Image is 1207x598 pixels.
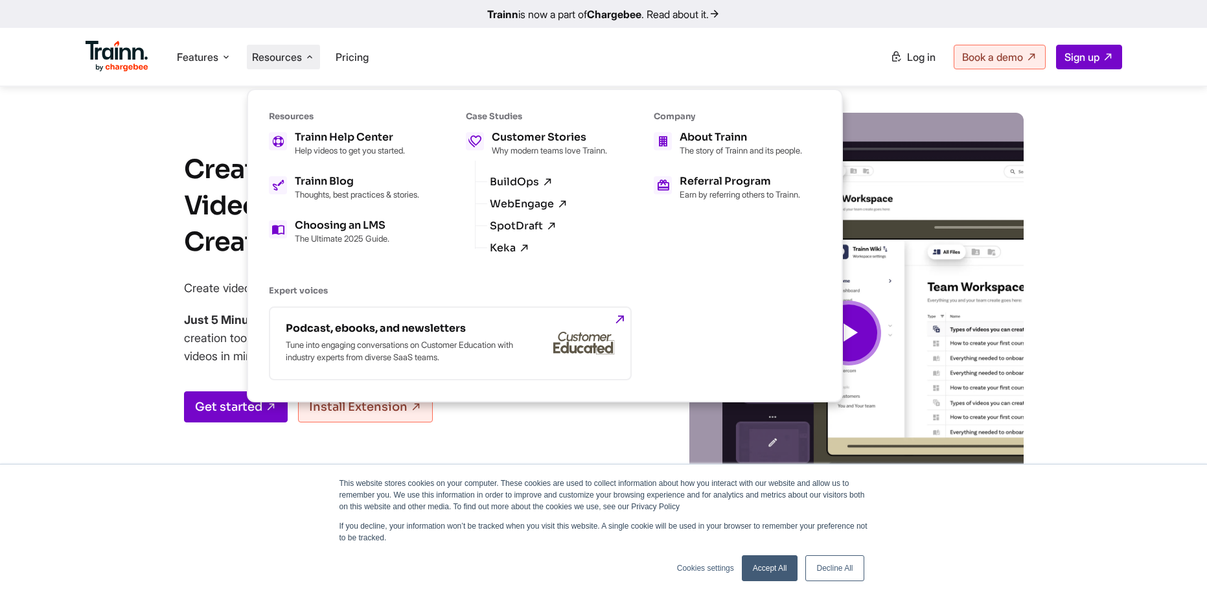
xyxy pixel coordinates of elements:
[490,198,568,210] a: WebEngage
[286,339,519,363] p: Tune into engaging conversations on Customer Education with industry experts from diverse SaaS te...
[680,145,802,155] p: The story of Trainn and its people.
[339,477,868,512] p: This website stores cookies on your computer. These cookies are used to collect information about...
[339,520,868,544] p: If you decline, your information won’t be tracked when you visit this website. A single cookie wi...
[86,41,149,72] img: Trainn Logo
[295,132,405,143] h5: Trainn Help Center
[882,45,943,69] a: Log in
[295,220,389,231] h5: Choosing an LMS
[487,8,518,21] b: Trainn
[269,176,419,200] a: Trainn Blog Thoughts, best practices & stories.
[654,132,802,155] a: About Trainn The story of Trainn and its people.
[962,51,1023,63] span: Book a demo
[954,45,1046,69] a: Book a demo
[269,132,419,155] a: Trainn Help Center Help videos to get you started.
[466,132,607,155] a: Customer Stories Why modern teams love Trainn.
[1056,45,1122,69] a: Sign up
[295,189,419,200] p: Thoughts, best practices & stories.
[805,555,864,581] a: Decline All
[298,391,433,422] a: Install Extension
[492,145,607,155] p: Why modern teams love Trainn.
[252,50,302,64] span: Resources
[269,285,802,296] h6: Expert voices
[553,332,615,355] img: customer-educated-gray.b42eccd.svg
[184,152,625,260] h1: Create Studio-quality Product Videos With The Easiest AI Video Creation Tool
[680,132,802,143] h5: About Trainn
[184,311,560,365] h4: [PERSON_NAME]’s AI video creation tool lets you record, edit, add voiceovers, and share product v...
[295,145,405,155] p: Help videos to get you started.
[286,323,519,334] h5: Podcast, ebooks, and newsletters
[492,132,607,143] h5: Customer Stories
[742,555,798,581] a: Accept All
[269,220,419,244] a: Choosing an LMS The Ultimate 2025 Guide.
[680,176,800,187] h5: Referral Program
[680,189,800,200] p: Earn by referring others to Trainn.
[490,220,557,232] a: SpotDraft
[1064,51,1099,63] span: Sign up
[295,233,389,244] p: The Ultimate 2025 Guide.
[654,176,802,200] a: Referral Program Earn by referring others to Trainn.
[184,281,274,295] span: Create videos for
[269,111,419,122] h6: Resources
[907,51,936,63] span: Log in
[677,562,734,574] a: Cookies settings
[490,242,530,254] a: Keka
[269,306,632,380] a: Podcast, ebooks, and newsletters Tune into engaging conversations on Customer Education with indu...
[336,51,369,63] a: Pricing
[466,111,607,122] h6: Case Studies
[177,50,218,64] span: Features
[184,391,288,422] a: Get started
[295,176,419,187] h5: Trainn Blog
[654,111,802,122] h6: Company
[184,313,413,327] b: Just 5 Minutes To Go From Idea To Video!
[674,113,1024,553] img: Video creation | Trainn
[587,8,641,21] b: Chargebee
[490,176,553,188] a: BuildOps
